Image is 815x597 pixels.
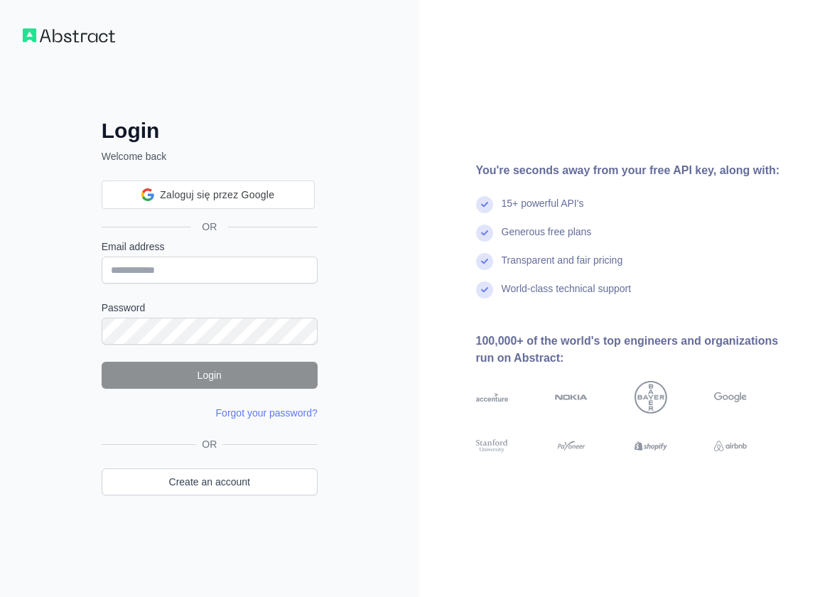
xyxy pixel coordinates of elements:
span: OR [190,220,228,234]
img: shopify [635,438,667,454]
img: Workflow [23,28,115,43]
img: check mark [476,225,493,242]
img: check mark [476,196,493,213]
img: stanford university [476,438,509,454]
img: bayer [635,381,667,414]
div: You're seconds away from your free API key, along with: [476,162,793,179]
img: accenture [476,381,509,414]
a: Forgot your password? [216,407,318,419]
a: Create an account [102,468,318,495]
div: 15+ powerful API's [502,196,584,225]
label: Password [102,301,318,315]
div: 100,000+ of the world's top engineers and organizations run on Abstract: [476,333,793,367]
div: Transparent and fair pricing [502,253,623,281]
button: Login [102,362,318,389]
div: Generous free plans [502,225,592,253]
span: Zaloguj się przez Google [160,188,274,203]
h2: Login [102,118,318,144]
label: Email address [102,240,318,254]
img: check mark [476,253,493,270]
img: airbnb [714,438,747,454]
img: payoneer [555,438,588,454]
img: nokia [555,381,588,414]
div: World-class technical support [502,281,632,310]
img: check mark [476,281,493,298]
img: google [714,381,747,414]
div: Zaloguj się przez Google [102,181,315,209]
p: Welcome back [102,149,318,163]
span: OR [196,437,222,451]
